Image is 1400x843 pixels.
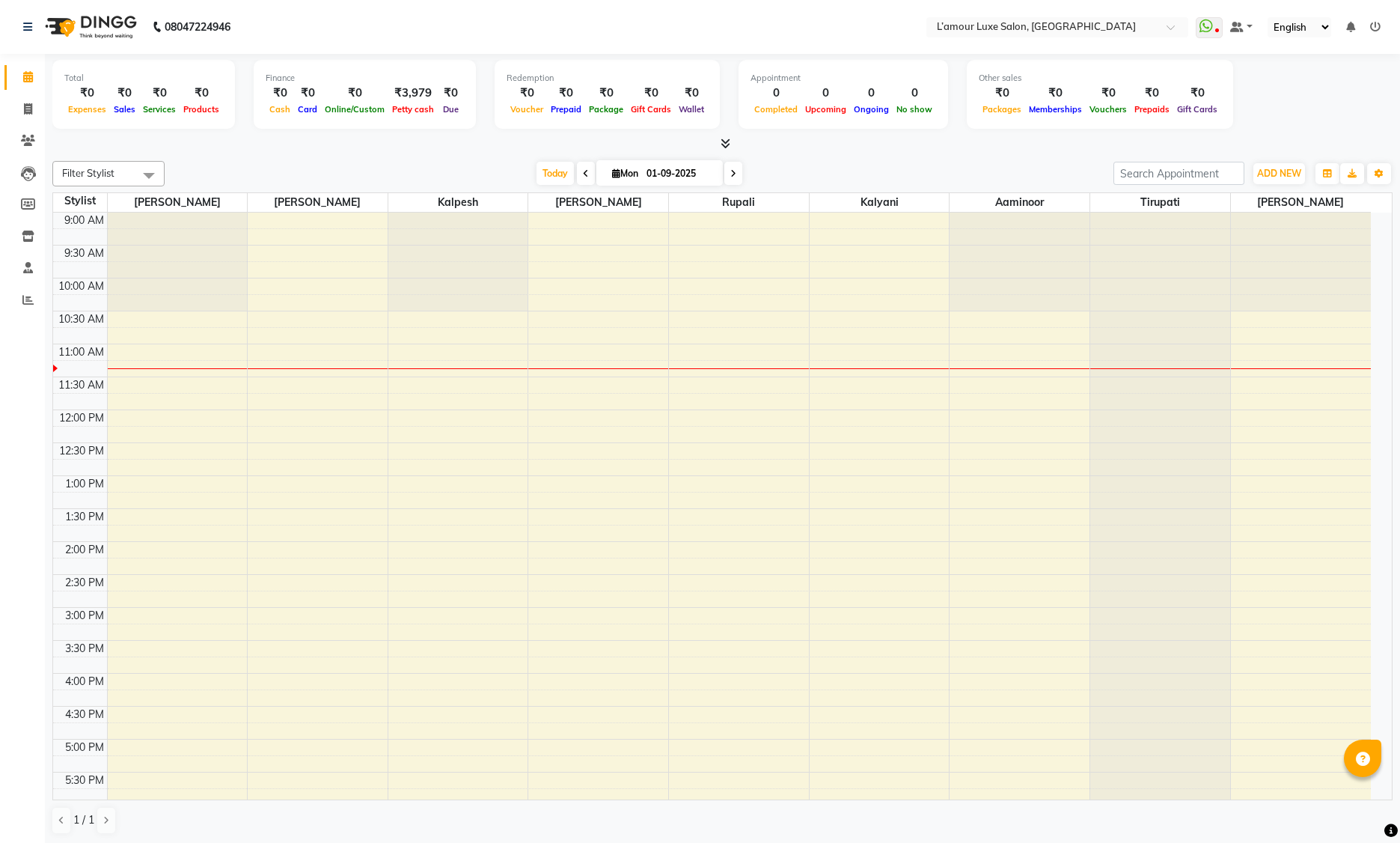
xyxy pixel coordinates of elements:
span: Vouchers [1086,104,1131,115]
div: 12:00 PM [56,410,107,426]
div: Redemption [507,72,708,85]
span: Package [585,104,627,115]
span: Memberships [1025,104,1086,115]
div: ₹0 [321,85,388,102]
div: 3:30 PM [62,641,107,657]
div: Appointment [751,72,936,85]
div: Finance [266,72,464,85]
div: ₹0 [675,85,708,102]
div: 10:00 AM [55,279,107,294]
input: Search Appointment [1113,162,1244,185]
span: Today [537,162,574,185]
div: Total [64,72,223,85]
div: 4:00 PM [62,674,107,690]
div: Stylist [53,193,107,209]
span: [PERSON_NAME] [248,193,388,212]
img: logo [38,6,141,48]
div: ₹0 [585,85,627,102]
span: Gift Cards [1173,104,1221,115]
span: Cash [266,104,294,115]
span: Due [439,104,462,115]
div: 2:30 PM [62,575,107,591]
span: No show [893,104,936,115]
span: Prepaid [547,104,585,115]
span: ADD NEW [1257,168,1301,179]
span: Packages [979,104,1025,115]
span: Sales [110,104,139,115]
div: 1:30 PM [62,509,107,525]
div: ₹3,979 [388,85,438,102]
span: Voucher [507,104,547,115]
div: 0 [801,85,850,102]
div: 11:30 AM [55,377,107,393]
span: Products [180,104,223,115]
input: 2025-09-01 [642,162,717,185]
div: ₹0 [294,85,321,102]
div: 1:00 PM [62,476,107,492]
div: ₹0 [507,85,547,102]
div: ₹0 [979,85,1025,102]
div: 9:30 AM [61,246,107,261]
div: 0 [751,85,801,102]
div: 9:00 AM [61,213,107,228]
div: ₹0 [266,85,294,102]
span: Ongoing [850,104,893,115]
span: [PERSON_NAME] [1231,193,1371,212]
span: Services [139,104,180,115]
span: [PERSON_NAME] [528,193,668,212]
span: Expenses [64,104,110,115]
span: Completed [751,104,801,115]
div: ₹0 [547,85,585,102]
span: Prepaids [1131,104,1173,115]
div: ₹0 [1131,85,1173,102]
span: Filter Stylist [62,167,114,179]
span: 1 / 1 [73,812,94,828]
span: Gift Cards [627,104,675,115]
div: ₹0 [64,85,110,102]
span: Rupali [669,193,809,212]
span: Wallet [675,104,708,115]
div: 4:30 PM [62,707,107,722]
span: Mon [608,168,642,179]
div: ₹0 [438,85,464,102]
div: 12:30 PM [56,443,107,459]
div: Other sales [979,72,1221,85]
div: ₹0 [1173,85,1221,102]
div: 11:00 AM [55,344,107,360]
b: 08047224946 [165,6,230,48]
span: Aaminoor [950,193,1089,212]
span: Online/Custom [321,104,388,115]
div: ₹0 [139,85,180,102]
div: 0 [893,85,936,102]
div: ₹0 [1025,85,1086,102]
div: ₹0 [110,85,139,102]
span: Petty cash [388,104,438,115]
button: ADD NEW [1253,163,1305,184]
div: 10:30 AM [55,311,107,327]
div: 2:00 PM [62,542,107,558]
div: ₹0 [1086,85,1131,102]
span: Upcoming [801,104,850,115]
div: 3:00 PM [62,608,107,624]
div: ₹0 [180,85,223,102]
span: Kalyani [810,193,950,212]
span: [PERSON_NAME] [108,193,248,212]
div: ₹0 [627,85,675,102]
div: 5:00 PM [62,740,107,755]
span: Card [294,104,321,115]
span: Kalpesh [388,193,528,212]
div: 0 [850,85,893,102]
span: Tirupati [1090,193,1230,212]
div: 5:30 PM [62,773,107,788]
